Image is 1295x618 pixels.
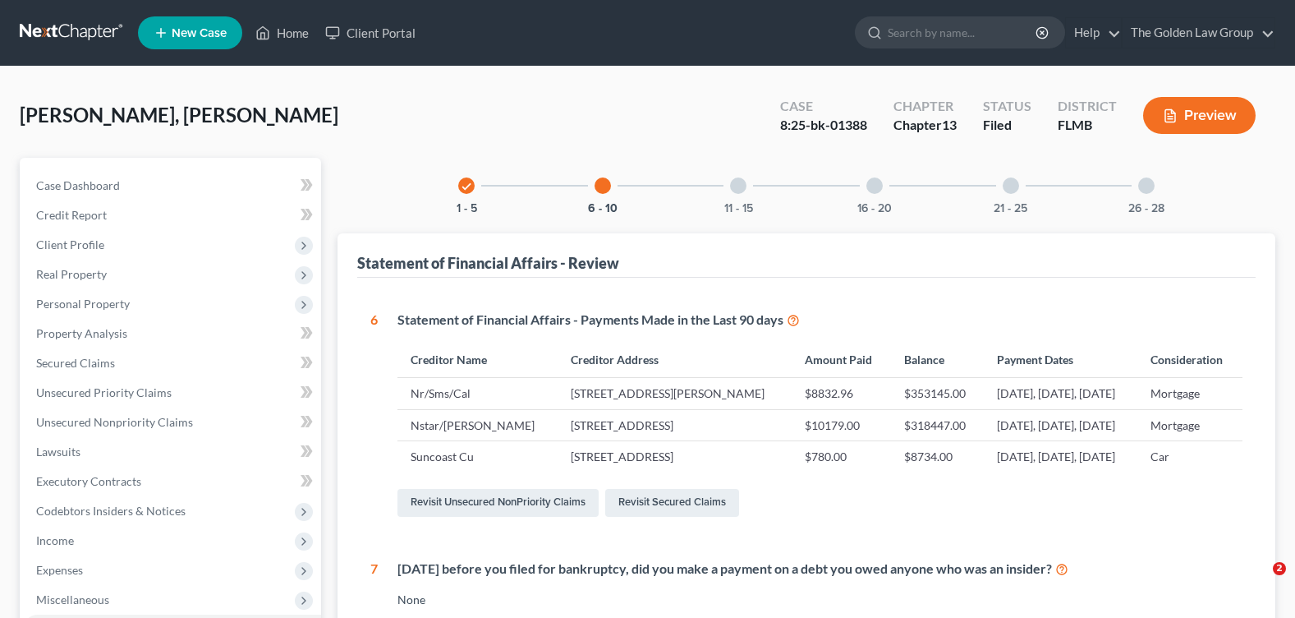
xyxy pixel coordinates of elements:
[461,181,472,192] i: check
[857,203,892,214] button: 16 - 20
[36,474,141,488] span: Executory Contracts
[1239,562,1279,602] iframe: Intercom live chat
[984,378,1137,409] td: [DATE], [DATE], [DATE]
[20,103,338,127] span: [PERSON_NAME], [PERSON_NAME]
[23,467,321,496] a: Executory Contracts
[888,17,1038,48] input: Search by name...
[36,385,172,399] span: Unsecured Priority Claims
[893,116,957,135] div: Chapter
[172,27,227,39] span: New Case
[1137,343,1242,378] th: Consideration
[558,378,792,409] td: [STREET_ADDRESS][PERSON_NAME]
[397,343,557,378] th: Creditor Name
[558,343,792,378] th: Creditor Address
[984,343,1137,378] th: Payment Dates
[36,533,74,547] span: Income
[357,253,619,273] div: Statement of Financial Affairs - Review
[1128,203,1164,214] button: 26 - 28
[247,18,317,48] a: Home
[891,441,985,473] td: $8734.00
[588,203,618,214] button: 6 - 10
[36,563,83,577] span: Expenses
[558,409,792,440] td: [STREET_ADDRESS]
[893,97,957,116] div: Chapter
[36,504,186,518] span: Codebtors Insiders & Notices
[36,208,107,222] span: Credit Report
[36,238,104,251] span: Client Profile
[1066,18,1121,48] a: Help
[36,297,130,311] span: Personal Property
[397,409,557,440] td: Nstar/[PERSON_NAME]
[397,441,557,473] td: Suncoast Cu
[1058,116,1117,135] div: FLMB
[792,343,891,378] th: Amount Paid
[23,348,321,378] a: Secured Claims
[724,203,753,214] button: 11 - 15
[891,378,985,409] td: $353145.00
[1143,97,1256,134] button: Preview
[317,18,424,48] a: Client Portal
[397,311,1242,330] div: Statement of Financial Affairs - Payments Made in the Last 90 days
[36,445,80,459] span: Lawsuits
[457,203,477,214] button: 1 - 5
[1137,409,1242,440] td: Mortgage
[36,267,107,281] span: Real Property
[780,97,867,116] div: Case
[397,378,557,409] td: Nr/Sms/Cal
[36,415,193,429] span: Unsecured Nonpriority Claims
[23,408,321,437] a: Unsecured Nonpriority Claims
[792,378,891,409] td: $8832.96
[605,489,739,517] a: Revisit Secured Claims
[1058,97,1117,116] div: District
[984,441,1137,473] td: [DATE], [DATE], [DATE]
[942,117,957,132] span: 13
[397,489,599,517] a: Revisit Unsecured NonPriority Claims
[558,441,792,473] td: [STREET_ADDRESS]
[983,97,1031,116] div: Status
[23,319,321,348] a: Property Analysis
[370,311,378,520] div: 6
[36,356,115,370] span: Secured Claims
[780,116,867,135] div: 8:25-bk-01388
[1273,562,1286,575] span: 2
[397,592,1242,608] div: None
[994,203,1027,214] button: 21 - 25
[23,378,321,408] a: Unsecured Priority Claims
[792,441,891,473] td: $780.00
[891,409,985,440] td: $318447.00
[1137,378,1242,409] td: Mortgage
[397,560,1242,579] div: [DATE] before you filed for bankruptcy, did you make a payment on a debt you owed anyone who was ...
[23,201,321,230] a: Credit Report
[36,178,120,192] span: Case Dashboard
[792,409,891,440] td: $10179.00
[1123,18,1274,48] a: The Golden Law Group
[984,409,1137,440] td: [DATE], [DATE], [DATE]
[983,116,1031,135] div: Filed
[36,326,127,340] span: Property Analysis
[36,593,109,606] span: Miscellaneous
[23,171,321,201] a: Case Dashboard
[23,437,321,467] a: Lawsuits
[891,343,985,378] th: Balance
[1137,441,1242,473] td: Car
